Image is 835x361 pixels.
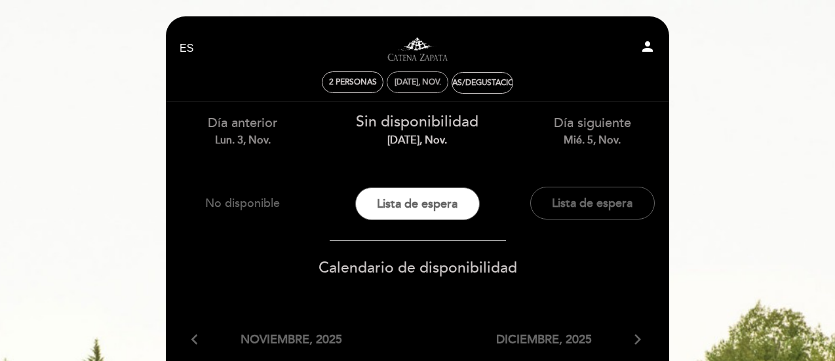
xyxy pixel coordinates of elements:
[515,114,670,147] div: Día siguiente
[515,133,670,148] div: mié. 5, nov.
[319,259,517,277] span: Calendario de disponibilidad
[165,133,320,148] div: lun. 3, nov.
[395,77,441,87] div: [DATE], nov.
[191,332,203,349] i: arrow_back_ios
[530,187,655,219] button: Lista de espera
[180,187,305,219] button: No disponible
[640,39,655,59] button: person
[165,114,320,147] div: Día anterior
[632,332,644,349] i: arrow_forward_ios
[329,77,377,87] span: 2 personas
[496,332,592,349] span: diciembre, 2025
[340,133,495,148] div: [DATE], nov.
[355,187,480,220] button: Lista de espera
[356,113,478,131] span: Sin disponibilidad
[241,332,342,349] span: noviembre, 2025
[435,78,530,88] div: Visitas/Degustaciones
[336,31,499,67] a: Visitas y degustaciones en La Pirámide
[640,39,655,54] i: person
